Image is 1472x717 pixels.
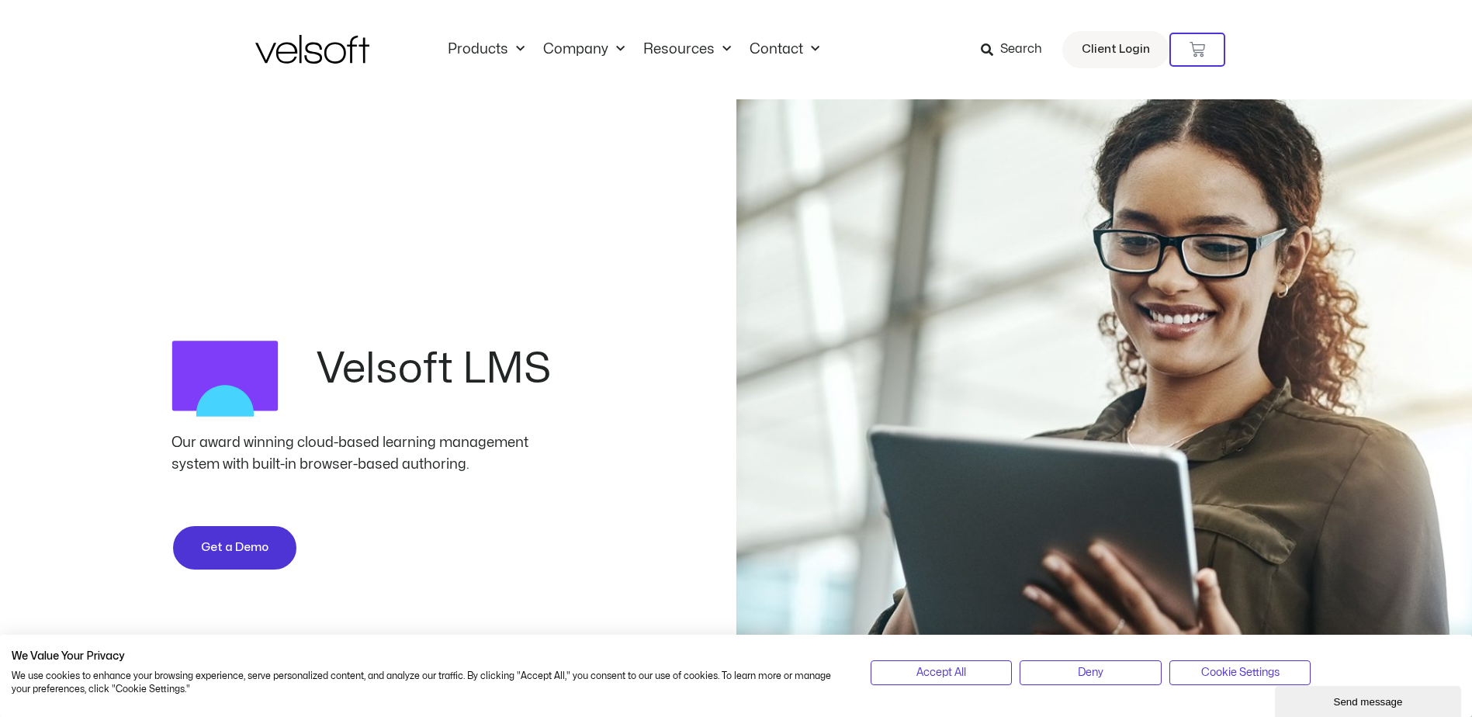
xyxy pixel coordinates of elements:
a: Search [981,36,1053,63]
a: CompanyMenu Toggle [534,41,634,58]
span: Deny [1078,664,1103,681]
button: Accept all cookies [871,660,1013,685]
a: ResourcesMenu Toggle [634,41,740,58]
a: Get a Demo [171,525,298,571]
img: LMS Logo [171,325,279,432]
span: Client Login [1082,40,1150,60]
span: Cookie Settings [1201,664,1280,681]
div: Our award winning cloud-based learning management system with built-in browser-based authoring. [171,432,564,476]
p: We use cookies to enhance your browsing experience, serve personalized content, and analyze our t... [12,670,847,696]
h2: We Value Your Privacy [12,649,847,663]
h2: Velsoft LMS [317,348,564,390]
button: Deny all cookies [1020,660,1162,685]
a: Client Login [1062,31,1169,68]
img: Velsoft Training Materials [255,35,369,64]
span: Get a Demo [201,539,268,557]
nav: Menu [438,41,829,58]
a: ProductsMenu Toggle [438,41,534,58]
span: Accept All [916,664,966,681]
span: Search [1000,40,1042,60]
a: ContactMenu Toggle [740,41,829,58]
button: Adjust cookie preferences [1169,660,1311,685]
iframe: chat widget [1275,683,1464,717]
